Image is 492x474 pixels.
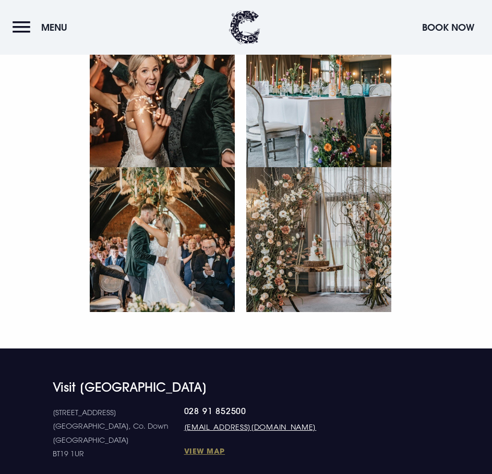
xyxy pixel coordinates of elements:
button: Book Now [417,16,479,39]
span: Menu [41,21,67,33]
a: View Map [184,446,317,456]
h4: Visit [GEOGRAPHIC_DATA] [53,380,440,395]
button: Menu [13,16,73,39]
a: 028 91 852500 [184,406,317,416]
img: Clandeboye Lodge [229,10,260,44]
a: [EMAIL_ADDRESS][DOMAIN_NAME] [184,421,317,432]
p: [STREET_ADDRESS] [GEOGRAPHIC_DATA], Co. Down [GEOGRAPHIC_DATA] BT19 1UR [53,406,184,461]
